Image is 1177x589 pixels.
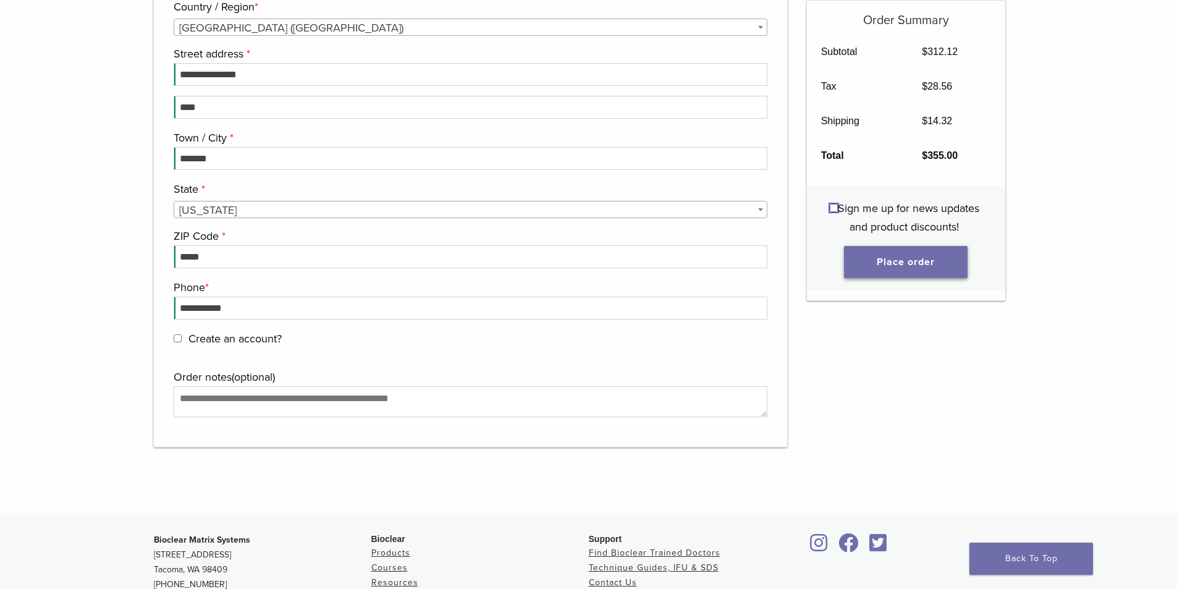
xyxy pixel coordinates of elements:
th: Subtotal [807,35,908,69]
span: State [174,201,768,218]
button: Place order [844,246,968,278]
a: Contact Us [589,577,637,588]
strong: Bioclear Matrix Systems [154,535,250,545]
span: $ [922,150,927,161]
a: Find Bioclear Trained Doctors [589,548,720,558]
span: (optional) [232,370,275,384]
label: Street address [174,44,765,63]
th: Total [807,138,908,173]
a: Bioclear [866,541,892,553]
label: ZIP Code [174,227,765,245]
a: Courses [371,562,408,573]
bdi: 312.12 [922,46,958,57]
span: Support [589,534,622,544]
label: Phone [174,278,765,297]
span: Bioclear [371,534,405,544]
th: Shipping [807,104,908,138]
span: $ [922,81,927,91]
span: Sign me up for news updates and product discounts! [838,201,979,234]
a: Bioclear [835,541,863,553]
bdi: 355.00 [922,150,958,161]
span: Create an account? [188,332,282,345]
th: Tax [807,69,908,104]
span: Country / Region [174,19,768,36]
label: Order notes [174,368,765,386]
a: Bioclear [806,541,832,553]
bdi: 28.56 [922,81,952,91]
label: Town / City [174,129,765,147]
span: $ [922,46,927,57]
a: Products [371,548,410,558]
h5: Order Summary [807,1,1005,28]
input: Create an account? [174,334,182,342]
a: Back To Top [969,543,1093,575]
span: United States (US) [174,19,767,36]
bdi: 14.32 [922,116,952,126]
span: $ [922,116,927,126]
input: Sign me up for news updates and product discounts! [830,204,838,212]
label: State [174,180,765,198]
span: New York [174,201,767,219]
a: Technique Guides, IFU & SDS [589,562,719,573]
a: Resources [371,577,418,588]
